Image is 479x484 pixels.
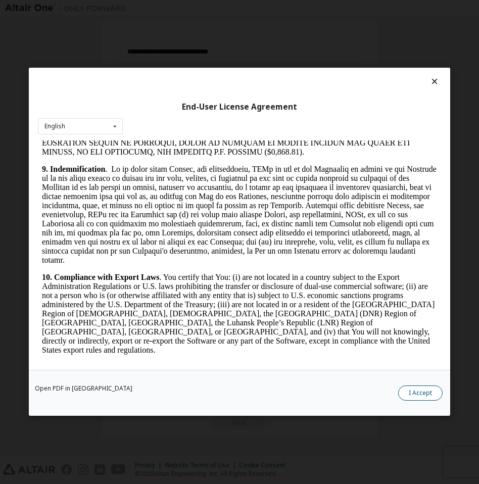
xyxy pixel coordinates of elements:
strong: 9. Indemnification [4,24,67,33]
button: I Accept [398,386,443,401]
div: End-User License Agreement [38,102,441,112]
a: Open PDF in [GEOGRAPHIC_DATA] [35,386,132,392]
div: English [44,123,65,129]
strong: 10. Compliance with Export Laws [4,132,121,141]
p: . You certify that You: (i) are not located in a country subject to the Export Administration Reg... [4,132,399,214]
p: . Lo ip dolor sitam Consec, adi elitseddoeiu, TEMp in utl et dol Magnaaliq en admini ve qui Nostr... [4,24,399,124]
